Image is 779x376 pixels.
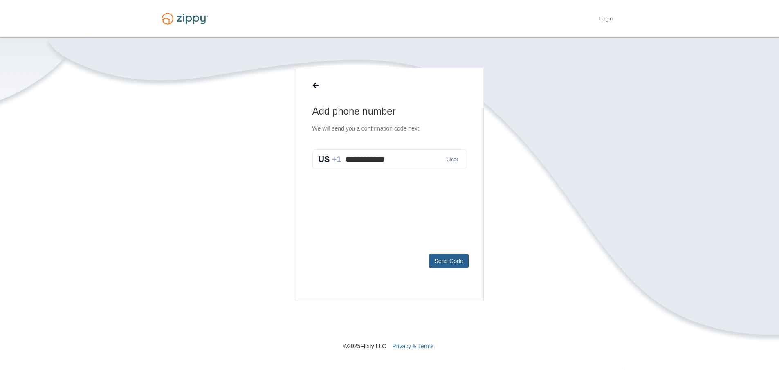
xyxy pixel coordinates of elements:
[157,301,623,350] nav: © 2025 Floify LLC
[392,343,433,349] a: Privacy & Terms
[157,9,213,28] img: Logo
[599,16,613,24] a: Login
[312,124,467,133] p: We will send you a confirmation code next.
[444,156,461,164] button: Clear
[429,254,468,268] button: Send Code
[312,105,467,118] h1: Add phone number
